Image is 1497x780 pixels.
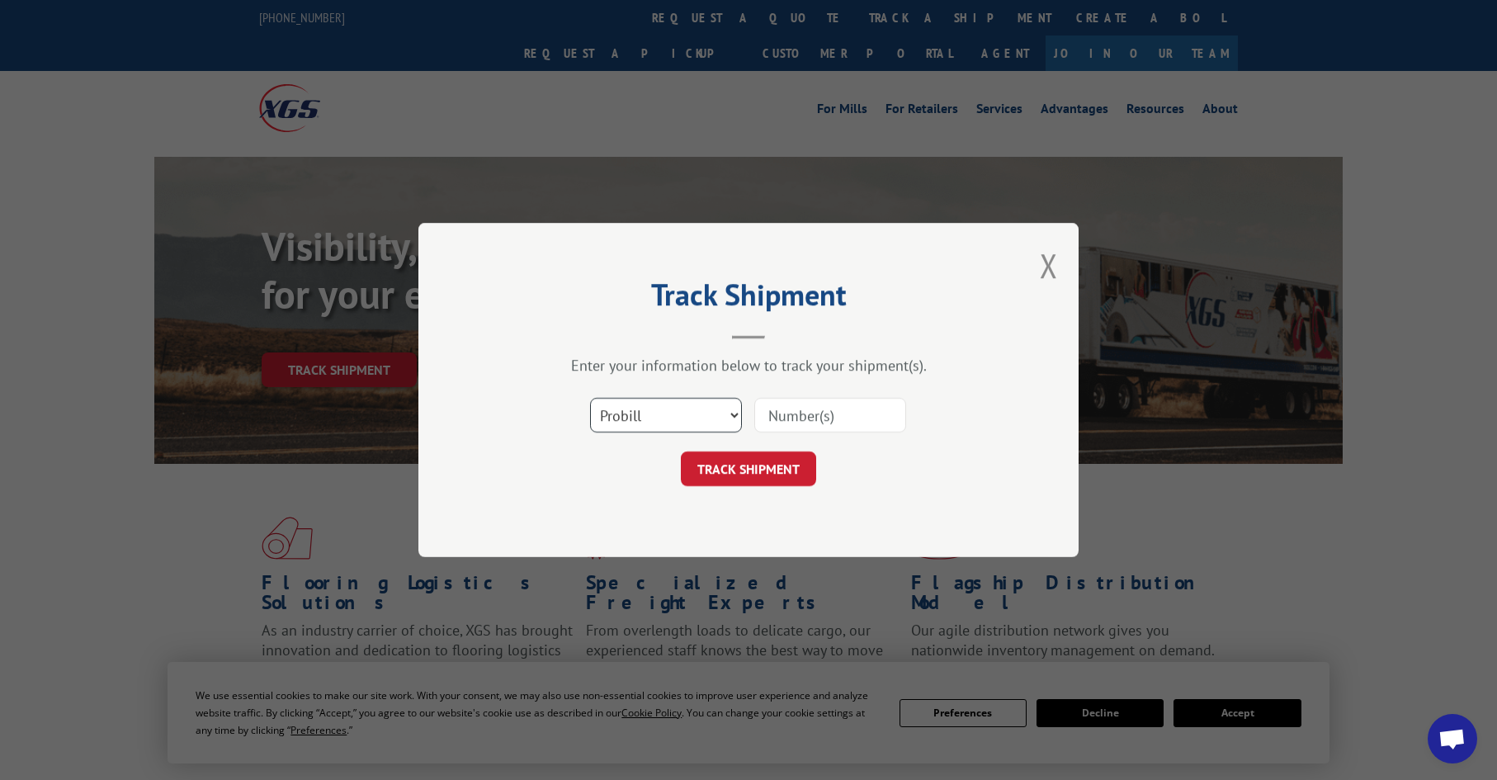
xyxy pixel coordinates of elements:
button: Close modal [1040,243,1058,287]
h2: Track Shipment [501,283,996,314]
div: Enter your information below to track your shipment(s). [501,356,996,375]
div: Open chat [1428,714,1477,763]
button: TRACK SHIPMENT [681,451,816,486]
input: Number(s) [754,398,906,433]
